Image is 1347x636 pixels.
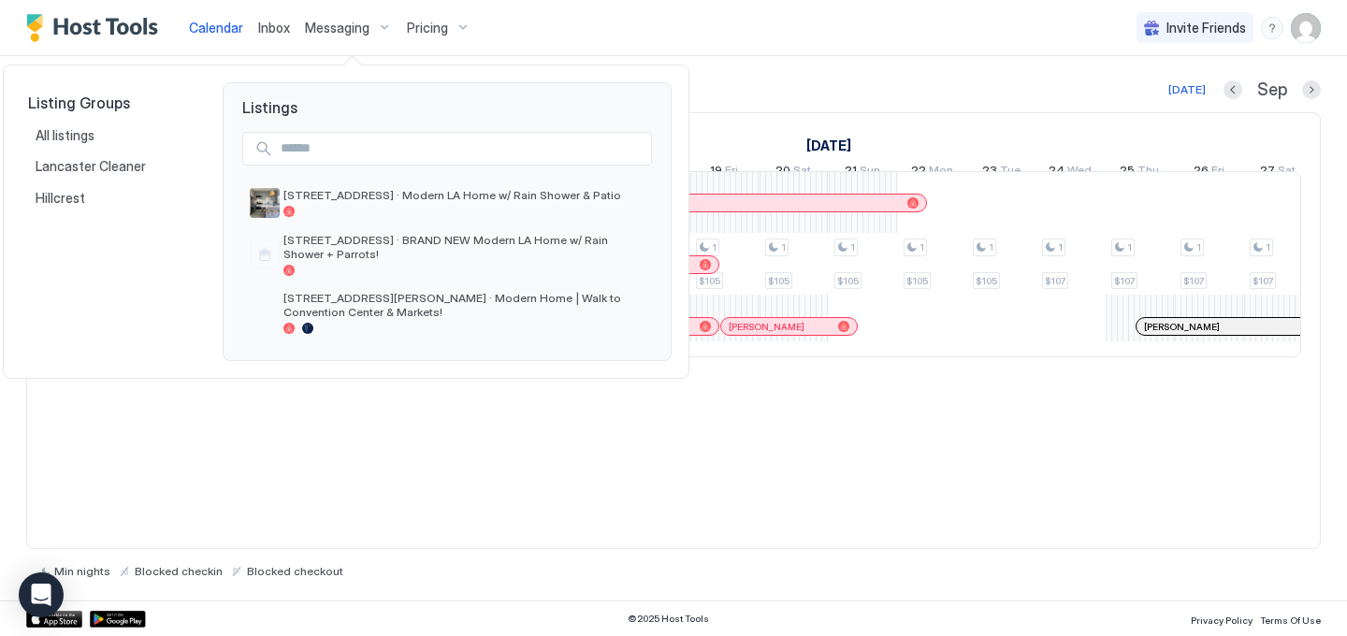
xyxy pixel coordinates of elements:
span: [STREET_ADDRESS] · Modern LA Home w/ Rain Shower & Patio [283,188,645,202]
div: listing image [250,188,280,218]
span: [STREET_ADDRESS][PERSON_NAME] · Modern Home | Walk to Convention Center & Markets! [283,291,645,319]
span: Listings [224,83,671,117]
div: Open Intercom Messenger [19,572,64,617]
span: Hillcrest [36,190,88,207]
div: listing image [250,297,280,327]
span: [STREET_ADDRESS] · BRAND NEW Modern LA Home w/ Rain Shower + Parrots! [283,233,645,261]
span: All listings [36,127,97,144]
span: Lancaster Cleaner [36,158,149,175]
input: Input Field [273,133,651,165]
span: Listing Groups [28,94,193,112]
